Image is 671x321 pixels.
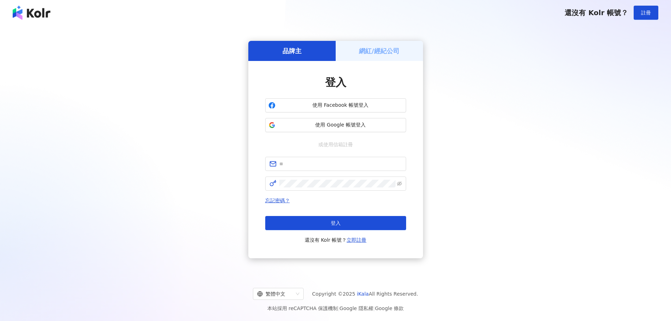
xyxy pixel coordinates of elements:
[357,291,369,297] a: iKala
[313,141,358,148] span: 或使用信箱註冊
[331,220,341,226] span: 登入
[265,198,290,203] a: 忘記密碼？
[641,10,651,16] span: 註冊
[282,47,302,55] h5: 品牌主
[278,122,403,129] span: 使用 Google 帳號登入
[565,8,628,17] span: 還沒有 Kolr 帳號？
[312,290,418,298] span: Copyright © 2025 All Rights Reserved.
[325,76,346,88] span: 登入
[265,216,406,230] button: 登入
[373,305,375,311] span: |
[257,288,293,300] div: 繁體中文
[265,118,406,132] button: 使用 Google 帳號登入
[265,98,406,112] button: 使用 Facebook 帳號登入
[397,181,402,186] span: eye-invisible
[13,6,50,20] img: logo
[375,305,404,311] a: Google 條款
[340,305,373,311] a: Google 隱私權
[278,102,403,109] span: 使用 Facebook 帳號登入
[305,236,367,244] span: 還沒有 Kolr 帳號？
[359,47,399,55] h5: 網紅/經紀公司
[347,237,366,243] a: 立即註冊
[338,305,340,311] span: |
[634,6,658,20] button: 註冊
[267,304,404,313] span: 本站採用 reCAPTCHA 保護機制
